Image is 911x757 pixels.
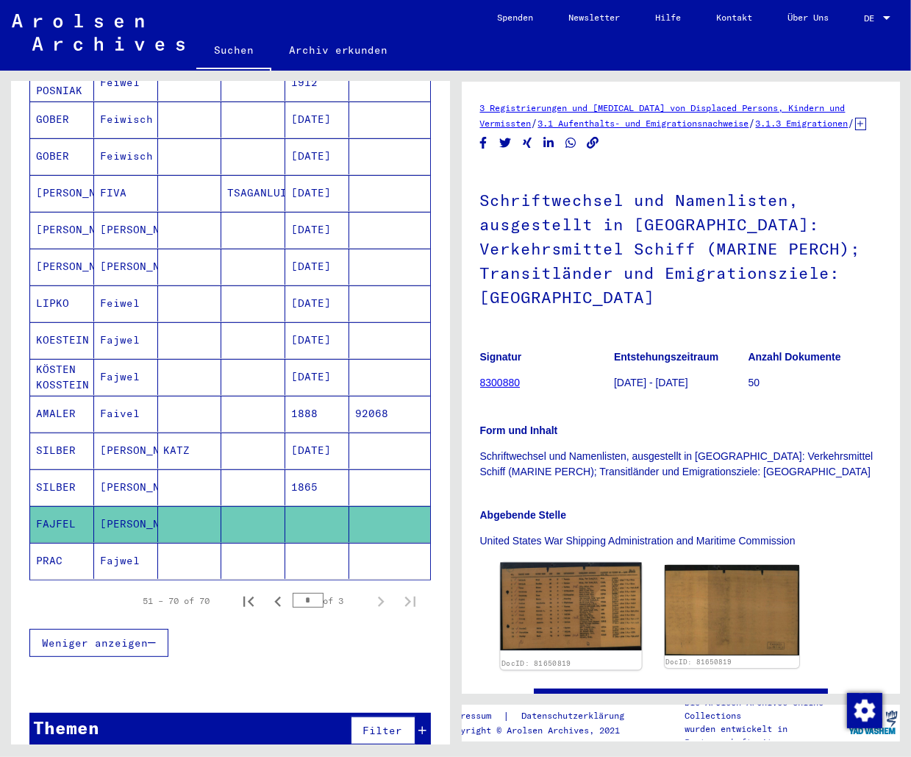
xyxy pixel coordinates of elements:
button: First page [234,586,263,616]
button: Share on Facebook [476,134,491,152]
b: Form und Inhalt [480,424,558,436]
img: Zustimmung ändern [847,693,882,728]
h1: Schriftwechsel und Namenlisten, ausgestellt in [GEOGRAPHIC_DATA]: Verkehrsmittel Schiff (MARINE P... [480,166,882,328]
mat-cell: [PERSON_NAME] [94,212,158,248]
a: Suchen [196,32,271,71]
mat-cell: Fajwel [94,359,158,395]
p: [DATE] - [DATE] [614,375,747,391]
button: Weniger anzeigen [29,629,168,657]
mat-cell: [DATE] [285,175,349,211]
a: Impressum [445,708,503,724]
mat-cell: [DATE] [285,102,349,138]
mat-cell: Feiwisch [94,138,158,174]
mat-cell: SILBER [30,433,94,469]
a: Datenschutzerklärung [510,708,642,724]
button: Share on Xing [520,134,535,152]
mat-cell: LIPKO [30,285,94,321]
mat-cell: FAJFEL [30,506,94,542]
p: Schriftwechsel und Namenlisten, ausgestellt in [GEOGRAPHIC_DATA]: Verkehrsmittel Schiff (MARINE P... [480,449,882,480]
mat-cell: GOBER [30,138,94,174]
button: Copy link [585,134,601,152]
div: of 3 [293,594,366,608]
mat-cell: [DATE] [285,212,349,248]
b: Entstehungszeitraum [614,351,718,363]
mat-cell: GOBER [30,102,94,138]
mat-cell: [PERSON_NAME] [30,212,94,248]
mat-cell: TSAGANLUISKAYA [221,175,285,211]
b: Signatur [480,351,522,363]
a: Archiv erkunden [271,32,406,68]
mat-cell: [DATE] [285,322,349,358]
div: Themen [33,714,99,741]
mat-cell: PRAC [30,543,94,579]
a: 3 Registrierungen und [MEDICAL_DATA] von Displaced Persons, Kindern und Vermissten [480,102,846,129]
mat-cell: [PERSON_NAME] [30,249,94,285]
mat-cell: KOESTEIN [30,322,94,358]
span: / [749,116,756,129]
mat-cell: [PERSON_NAME] [94,249,158,285]
p: 50 [749,375,882,391]
button: Filter [351,717,415,744]
mat-cell: 1888 [285,396,349,432]
span: Filter [363,724,403,737]
mat-cell: Fajwel [94,543,158,579]
button: Share on WhatsApp [563,134,579,152]
mat-cell: 92068 [349,396,430,432]
img: Arolsen_neg.svg [12,14,185,51]
button: Previous page [263,586,293,616]
b: Abgebende Stelle [480,509,566,521]
mat-cell: [DATE] [285,433,349,469]
mat-cell: SILBER [30,469,94,505]
mat-cell: FIVA [94,175,158,211]
a: See comments created before [DATE] [568,694,793,709]
mat-cell: [DATE] [285,249,349,285]
span: DE [864,13,880,24]
div: | [445,708,642,724]
button: Last page [396,586,425,616]
mat-cell: [DATE] [285,138,349,174]
b: Anzahl Dokumente [749,351,841,363]
a: DocID: 81650819 [501,659,571,668]
a: 3.1.3 Emigrationen [756,118,849,129]
p: Die Arolsen Archives Online-Collections [685,696,846,722]
mat-cell: Feiwisch [94,102,158,138]
div: Zustimmung ändern [846,692,882,728]
mat-cell: Feiwel [94,285,158,321]
mat-cell: [DATE] [285,359,349,395]
div: 51 – 70 of 70 [143,594,210,608]
mat-cell: AMALER [30,396,94,432]
span: / [532,116,538,129]
mat-cell: Faivel [94,396,158,432]
p: wurden entwickelt in Partnerschaft mit [685,722,846,749]
mat-cell: Feiwel [94,65,158,101]
img: 001.jpg [500,563,641,651]
a: 3.1 Aufenthalts- und Emigrationsnachweise [538,118,749,129]
a: DocID: 81650819 [665,658,732,666]
button: Share on LinkedIn [541,134,557,152]
mat-cell: 1912 [285,65,349,101]
a: 8300880 [480,377,521,388]
img: yv_logo.png [846,704,901,741]
mat-cell: POZNIAK POSNIAK [30,65,94,101]
span: Weniger anzeigen [42,636,148,650]
mat-cell: [PERSON_NAME] [30,175,94,211]
p: Copyright © Arolsen Archives, 2021 [445,724,642,737]
p: United States War Shipping Administration and Maritime Commission [480,533,882,549]
button: Next page [366,586,396,616]
mat-cell: [PERSON_NAME] [94,469,158,505]
mat-cell: 1865 [285,469,349,505]
button: Share on Twitter [498,134,513,152]
mat-cell: KÖSTEN KOSSTEIN [30,359,94,395]
mat-cell: [PERSON_NAME] [94,433,158,469]
img: 002.jpg [665,565,799,655]
mat-cell: KATZ [158,433,222,469]
span: / [849,116,855,129]
mat-cell: [DATE] [285,285,349,321]
mat-cell: [PERSON_NAME] [94,506,158,542]
mat-cell: Fajwel [94,322,158,358]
